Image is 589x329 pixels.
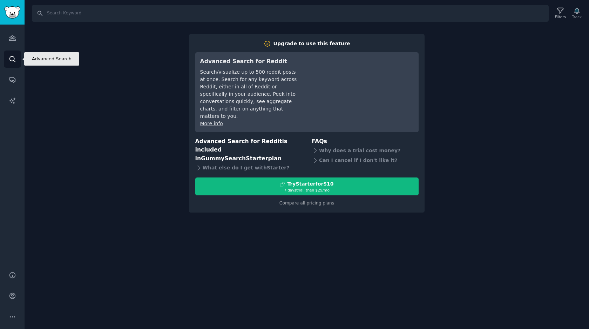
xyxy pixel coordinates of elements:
[555,14,566,19] div: Filters
[312,137,419,146] h3: FAQs
[312,155,419,165] div: Can I cancel if I don't like it?
[4,6,20,19] img: GummySearch logo
[273,40,350,47] div: Upgrade to use this feature
[201,155,268,162] span: GummySearch Starter
[200,57,299,66] h3: Advanced Search for Reddit
[195,137,302,163] h3: Advanced Search for Reddit is included in plan
[195,177,419,195] button: TryStarterfor$107 daystrial, then $29/mo
[312,146,419,155] div: Why does a trial cost money?
[195,163,302,173] div: What else do I get with Starter ?
[309,57,414,110] iframe: YouTube video player
[200,121,223,126] a: More info
[196,188,418,193] div: 7 days trial, then $ 29 /mo
[200,68,299,120] div: Search/visualize up to 500 reddit posts at once. Search for any keyword across Reddit, either in ...
[287,180,333,188] div: Try Starter for $10
[32,5,549,22] input: Search Keyword
[279,201,334,206] a: Compare all pricing plans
